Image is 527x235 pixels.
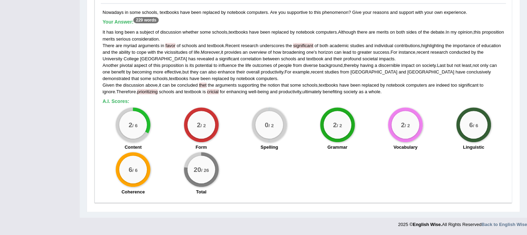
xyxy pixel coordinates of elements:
span: [GEOGRAPHIC_DATA] [407,69,454,75]
span: impact [401,63,414,68]
span: Therefore [116,89,136,94]
big: 20 [194,166,201,173]
span: discussion [160,29,181,35]
span: notion [268,82,280,88]
span: consideration [132,36,159,42]
span: the [157,50,163,55]
big: 0 [265,121,269,129]
span: Possible spelling mistake found. (did you mean: the) [199,82,207,88]
span: can [163,82,170,88]
span: are [369,29,375,35]
span: their [333,56,342,61]
span: and [198,43,206,48]
span: schools [159,89,174,94]
span: textbook [184,89,201,94]
span: is [202,89,205,94]
small: / 2 [201,123,206,128]
span: productivity [279,89,301,94]
label: Content [125,144,142,150]
span: There [103,43,114,48]
span: been [201,76,211,81]
span: proposition [162,63,184,68]
span: by [380,82,385,88]
span: have [249,29,259,35]
label: Form [196,144,207,150]
span: recent [416,50,429,55]
span: debate [431,29,445,35]
span: Last [437,63,446,68]
span: it [159,82,161,88]
span: impacts [379,56,395,61]
span: success [373,50,389,55]
span: a [365,89,367,94]
span: Possible spelling mistake found. (did you mean: crucial) [207,89,218,94]
span: of [418,29,422,35]
big: 2 [197,121,201,129]
span: some [200,29,211,35]
span: have [456,69,465,75]
span: Another [103,63,118,68]
span: but [447,63,453,68]
span: an [243,50,247,55]
span: being [258,89,269,94]
span: a [375,63,377,68]
span: whether [183,29,199,35]
strong: English Wise. [413,222,442,227]
span: of [148,63,152,68]
label: Grammar [327,144,348,150]
span: outcomes [252,63,272,68]
span: replaced [271,29,289,35]
span: not [473,63,479,68]
span: and [270,89,278,94]
span: of [476,43,480,48]
span: [GEOGRAPHIC_DATA] [350,69,397,75]
span: vicissitudes [165,50,187,55]
span: conclusively [466,69,491,75]
span: demonstrated [103,76,130,81]
span: both [396,29,405,35]
span: example [292,69,309,75]
span: background [319,63,343,68]
span: one [306,50,314,55]
span: Although [338,29,356,35]
span: For [284,69,291,75]
span: are [428,82,435,88]
span: pivotal [120,63,133,68]
span: benefiting [323,89,342,94]
span: that [281,82,289,88]
span: by [230,76,235,81]
span: been [125,29,135,35]
a: Back to English Wise [482,222,527,227]
span: merits [376,29,388,35]
span: some [290,82,301,88]
span: have [339,82,349,88]
span: ignore [103,89,115,94]
span: lead [343,50,351,55]
span: not [454,63,460,68]
span: notebook [386,82,405,88]
span: for [220,89,225,94]
small: / 2 [269,123,274,128]
span: by [290,29,295,35]
span: concluded [177,82,197,88]
span: instance [398,50,415,55]
span: can [200,69,207,75]
big: 2 [129,121,132,129]
span: textbook [207,43,224,48]
div: , . . , . . , . , ' . , . , . , , . , , . , , . . - , . [103,29,504,95]
span: overall [246,69,260,75]
span: can [490,63,497,68]
span: Did you mean the noun “significance”? [293,43,313,48]
span: conducted [449,50,470,55]
span: well [248,89,256,94]
span: by [126,69,131,75]
span: both [319,43,328,48]
span: society [343,89,357,94]
span: have [190,76,199,81]
span: to [352,50,356,55]
span: this [474,29,481,35]
b: A.I. Scores: [103,98,129,104]
span: replaced [362,82,379,88]
span: ultimately [302,89,322,94]
span: schools [302,82,317,88]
